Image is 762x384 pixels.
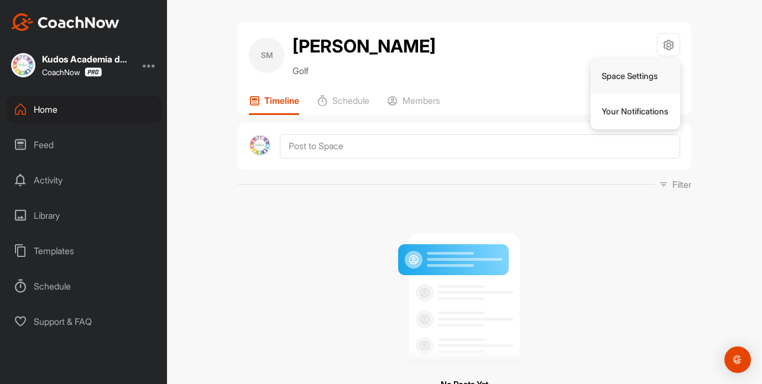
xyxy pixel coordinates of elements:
img: square_41714708938abd3de3a882118ea35655.jpg [11,53,35,77]
div: Home [6,96,162,123]
li: Space Settings [591,59,681,94]
div: Feed [6,131,162,159]
p: Members [403,95,440,106]
div: Library [6,202,162,229]
div: Schedule [6,272,162,300]
h2: [PERSON_NAME] [293,33,436,60]
p: Filter [672,178,691,191]
div: CoachNow [42,67,102,77]
p: Golf [293,64,436,77]
div: Activity [6,166,162,194]
img: CoachNow [11,13,119,31]
img: CoachNow Pro [85,67,102,77]
img: null result [395,224,534,363]
div: Kudos Academia de Golf [42,55,131,64]
p: Timeline [264,95,299,106]
li: Your Notifications [591,94,681,129]
div: Support & FAQ [6,308,162,335]
div: Templates [6,237,162,265]
p: Schedule [332,95,369,106]
img: avatar [249,134,272,157]
div: SM [249,38,284,73]
div: Open Intercom Messenger [724,346,751,373]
